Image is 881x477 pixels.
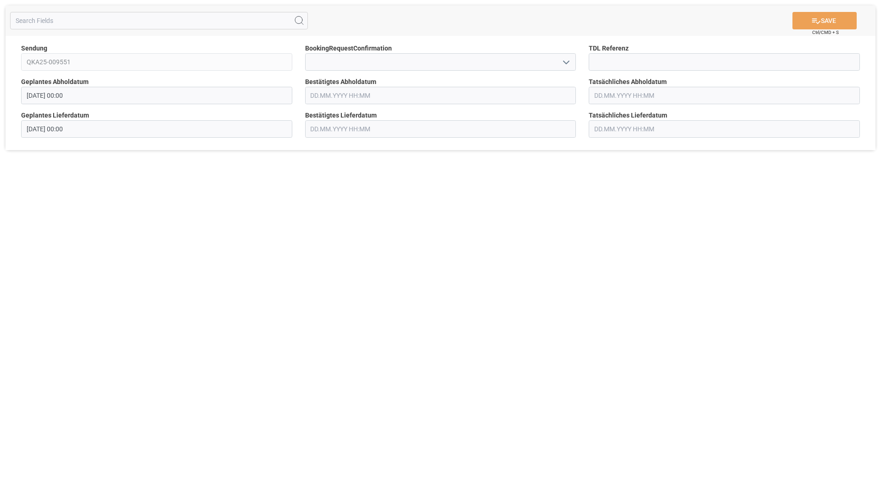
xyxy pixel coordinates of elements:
[21,120,292,138] input: DD.MM.YYYY HH:MM
[21,77,89,87] span: Geplantes Abholdatum
[589,111,667,120] span: Tatsächliches Lieferdatum
[812,29,839,36] span: Ctrl/CMD + S
[305,87,576,104] input: DD.MM.YYYY HH:MM
[792,12,857,29] button: SAVE
[559,55,573,69] button: open menu
[589,120,860,138] input: DD.MM.YYYY HH:MM
[305,111,377,120] span: Bestätigtes Lieferdatum
[305,120,576,138] input: DD.MM.YYYY HH:MM
[305,77,376,87] span: Bestätigtes Abholdatum
[21,111,89,120] span: Geplantes Lieferdatum
[21,44,47,53] span: Sendung
[589,87,860,104] input: DD.MM.YYYY HH:MM
[589,77,667,87] span: Tatsächliches Abholdatum
[305,44,392,53] span: BookingRequestConfirmation
[10,12,308,29] input: Search Fields
[21,87,292,104] input: DD.MM.YYYY HH:MM
[589,44,629,53] span: TDL Referenz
